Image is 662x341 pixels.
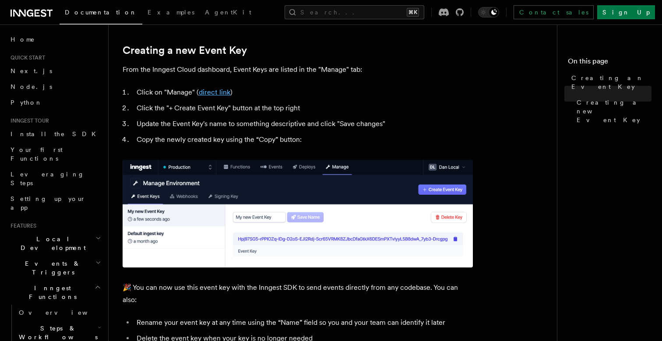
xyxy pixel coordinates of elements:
[7,191,103,215] a: Setting up your app
[568,56,651,70] h4: On this page
[11,35,35,44] span: Home
[7,222,36,229] span: Features
[7,259,95,277] span: Events & Triggers
[123,63,473,76] p: From the Inngest Cloud dashboard, Event Keys are listed in the "Manage" tab:
[7,54,45,61] span: Quick start
[514,5,594,19] a: Contact sales
[7,63,103,79] a: Next.js
[11,130,101,137] span: Install the SDK
[134,86,473,98] li: Click on "Manage" ( )
[7,95,103,110] a: Python
[597,5,655,19] a: Sign Up
[7,117,49,124] span: Inngest tour
[577,98,651,124] span: Creating a new Event Key
[7,166,103,191] a: Leveraging Steps
[11,171,85,186] span: Leveraging Steps
[7,256,103,280] button: Events & Triggers
[568,70,651,95] a: Creating an Event Key
[60,3,142,25] a: Documentation
[199,88,230,96] a: direct link
[200,3,257,24] a: AgentKit
[134,316,473,329] li: Rename your event key at any time using the “Name” field so you and your team can identify it later
[11,83,52,90] span: Node.js
[11,99,42,106] span: Python
[134,134,473,146] li: Copy the newly created key using the “Copy” button:
[19,309,109,316] span: Overview
[148,9,194,16] span: Examples
[7,79,103,95] a: Node.js
[7,126,103,142] a: Install the SDK
[7,32,103,47] a: Home
[142,3,200,24] a: Examples
[7,231,103,256] button: Local Development
[11,67,52,74] span: Next.js
[15,305,103,320] a: Overview
[285,5,424,19] button: Search...⌘K
[573,95,651,128] a: Creating a new Event Key
[11,146,63,162] span: Your first Functions
[123,44,247,56] a: Creating a new Event Key
[7,280,103,305] button: Inngest Functions
[11,195,86,211] span: Setting up your app
[478,7,499,18] button: Toggle dark mode
[407,8,419,17] kbd: ⌘K
[65,9,137,16] span: Documentation
[7,284,95,301] span: Inngest Functions
[134,118,473,130] li: Update the Event Key's name to something descriptive and click "Save changes"
[123,281,473,306] p: 🎉 You can now use this event key with the Inngest SDK to send events directly from any codebase. ...
[134,102,473,114] li: Click the "+ Create Event Key" button at the top right
[123,160,473,267] img: A newly created Event Key in the Inngest Cloud dashboard
[7,142,103,166] a: Your first Functions
[205,9,251,16] span: AgentKit
[7,235,95,252] span: Local Development
[571,74,651,91] span: Creating an Event Key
